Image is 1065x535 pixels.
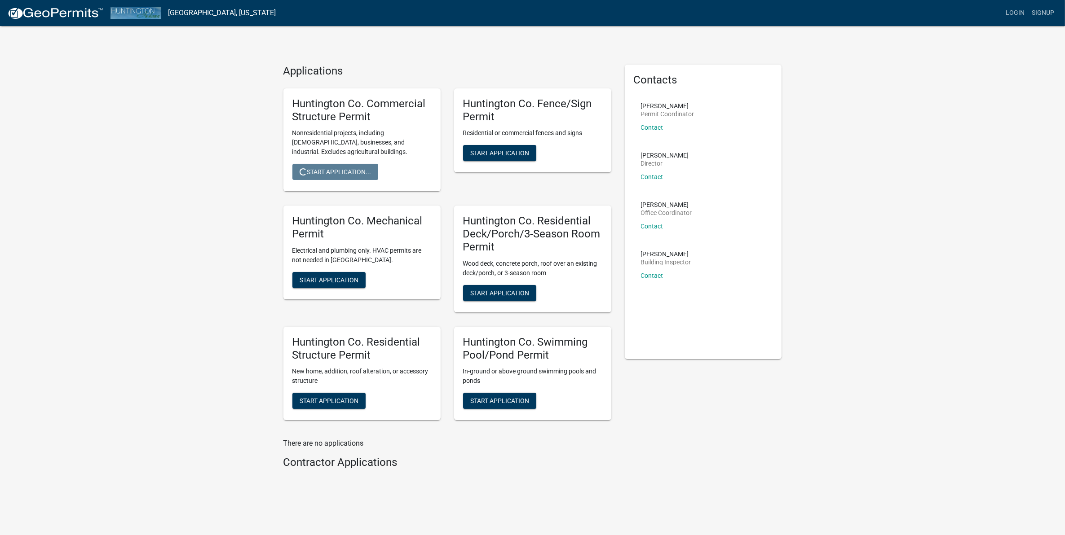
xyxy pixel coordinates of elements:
button: Start Application [463,145,536,161]
p: New home, addition, roof alteration, or accessory structure [292,367,432,386]
p: Permit Coordinator [641,111,694,117]
p: Residential or commercial fences and signs [463,128,602,138]
h5: Huntington Co. Residential Structure Permit [292,336,432,362]
p: There are no applications [283,438,611,449]
a: Login [1002,4,1028,22]
a: [GEOGRAPHIC_DATA], [US_STATE] [168,5,276,21]
p: [PERSON_NAME] [641,103,694,109]
button: Start Application [463,285,536,301]
span: Start Application [470,289,529,296]
h5: Huntington Co. Commercial Structure Permit [292,97,432,123]
span: Start Application [300,276,358,283]
wm-workflow-list-section: Contractor Applications [283,456,611,473]
h5: Huntington Co. Swimming Pool/Pond Permit [463,336,602,362]
h5: Huntington Co. Fence/Sign Permit [463,97,602,123]
a: Contact [641,272,663,279]
h4: Applications [283,65,611,78]
h5: Huntington Co. Mechanical Permit [292,215,432,241]
h4: Contractor Applications [283,456,611,469]
wm-workflow-list-section: Applications [283,65,611,427]
a: Signup [1028,4,1058,22]
h5: Huntington Co. Residential Deck/Porch/3-Season Room Permit [463,215,602,253]
p: Building Inspector [641,259,691,265]
p: [PERSON_NAME] [641,152,689,158]
p: Nonresidential projects, including [DEMOGRAPHIC_DATA], businesses, and industrial. Excludes agric... [292,128,432,157]
button: Start Application [463,393,536,409]
button: Start Application... [292,164,378,180]
p: [PERSON_NAME] [641,202,692,208]
span: Start Application [300,397,358,404]
h5: Contacts [634,74,773,87]
span: Start Application... [300,168,371,175]
button: Start Application [292,272,366,288]
a: Contact [641,173,663,180]
span: Start Application [470,149,529,157]
span: Start Application [470,397,529,404]
p: [PERSON_NAME] [641,251,691,257]
img: Huntington County, Indiana [110,7,161,19]
p: Office Coordinator [641,210,692,216]
p: Director [641,160,689,167]
p: In-ground or above ground swimming pools and ponds [463,367,602,386]
a: Contact [641,124,663,131]
a: Contact [641,223,663,230]
p: Electrical and plumbing only. HVAC permits are not needed in [GEOGRAPHIC_DATA]. [292,246,432,265]
button: Start Application [292,393,366,409]
p: Wood deck, concrete porch, roof over an existing deck/porch, or 3-season room [463,259,602,278]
